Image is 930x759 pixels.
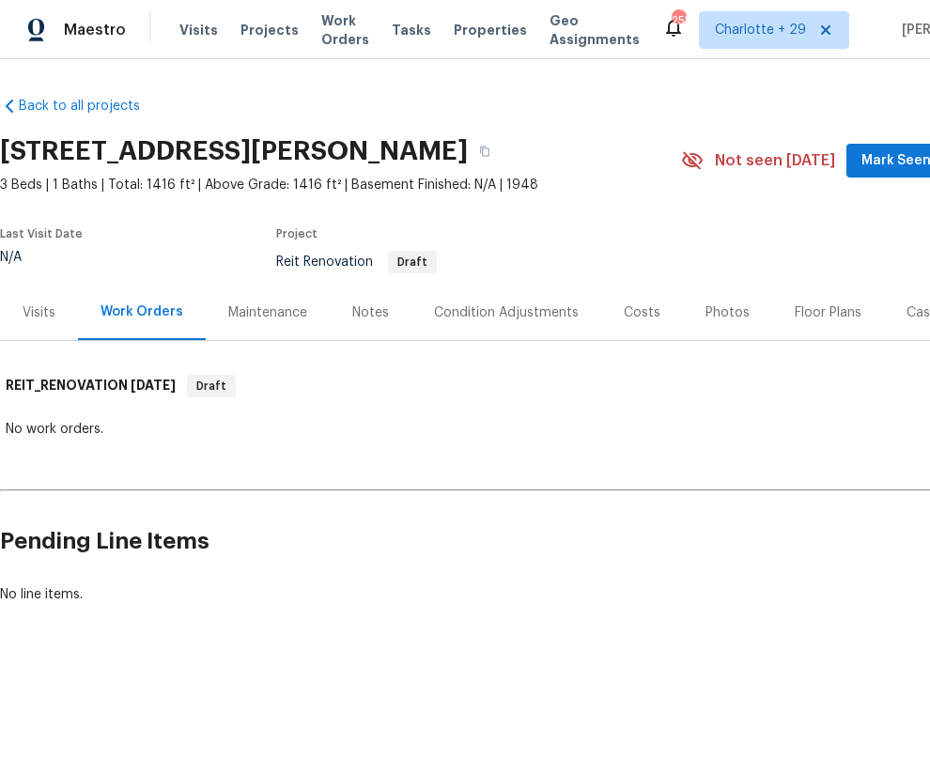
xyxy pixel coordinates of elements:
div: Visits [23,303,55,322]
button: Copy Address [468,134,502,168]
span: Projects [240,21,299,39]
div: Floor Plans [795,303,861,322]
span: Reit Renovation [276,256,437,269]
span: [DATE] [131,379,176,392]
div: Costs [624,303,660,322]
span: Visits [179,21,218,39]
div: Condition Adjustments [434,303,579,322]
span: Work Orders [321,11,369,49]
div: 255 [672,11,685,30]
span: Not seen [DATE] [715,151,835,170]
div: Maintenance [228,303,307,322]
span: Tasks [392,23,431,37]
span: Draft [390,256,435,268]
span: Properties [454,21,527,39]
span: Charlotte + 29 [715,21,806,39]
div: Photos [705,303,750,322]
div: Notes [352,303,389,322]
span: Draft [189,377,234,395]
h6: REIT_RENOVATION [6,375,176,397]
div: Work Orders [101,302,183,321]
span: Project [276,228,318,240]
span: Geo Assignments [550,11,640,49]
span: Maestro [64,21,126,39]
